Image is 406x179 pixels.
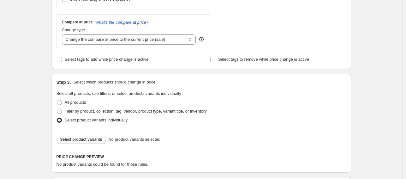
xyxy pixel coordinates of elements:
[65,118,128,122] span: Select product variants individually
[57,91,181,96] span: Select all products, use filters, or select products variants individually
[65,109,207,114] span: Filter by product, collection, tag, vendor, product type, variant title, or inventory
[57,79,71,85] h2: Step 3.
[62,28,85,32] span: Change type
[198,36,205,42] div: help
[57,162,148,167] span: No product variants could be found for those rules.
[65,100,86,105] span: All products
[65,57,149,62] span: Select tags to add while price change is active
[95,20,149,25] button: What's the compare at price?
[218,57,309,62] span: Select tags to remove while price change is active
[57,135,106,144] button: Select product variants
[60,137,102,142] span: Select product variants
[73,79,155,85] p: Select which products should change in price
[57,154,346,159] h6: PRICE CHANGE PREVIEW
[62,20,93,25] h3: Compare at price
[108,136,160,143] span: No product variants selected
